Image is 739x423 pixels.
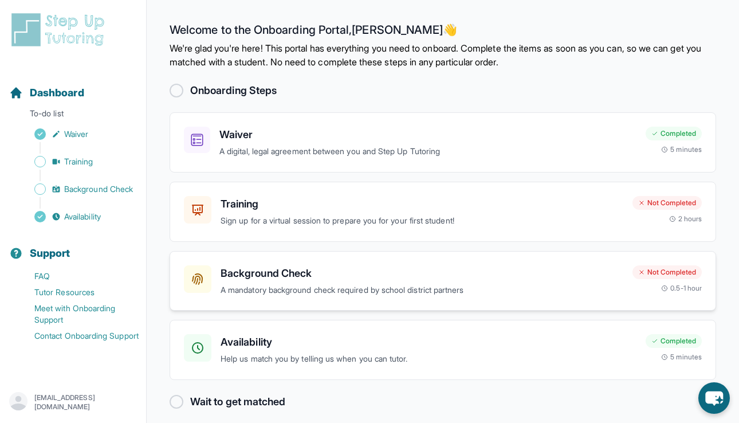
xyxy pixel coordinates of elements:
[64,156,93,167] span: Training
[221,352,636,366] p: Help us match you by telling us when you can tutor.
[9,209,146,225] a: Availability
[669,214,702,224] div: 2 hours
[9,85,84,101] a: Dashboard
[9,11,111,48] img: logo
[219,145,636,158] p: A digital, legal agreement between you and Step Up Tutoring
[221,196,623,212] h3: Training
[632,265,702,279] div: Not Completed
[190,83,277,99] h2: Onboarding Steps
[646,127,702,140] div: Completed
[9,392,137,413] button: [EMAIL_ADDRESS][DOMAIN_NAME]
[661,352,702,362] div: 5 minutes
[9,328,146,344] a: Contact Onboarding Support
[170,251,716,311] a: Background CheckA mandatory background check required by school district partnersNot Completed0.5...
[221,214,623,228] p: Sign up for a virtual session to prepare you for your first student!
[9,126,146,142] a: Waiver
[30,245,70,261] span: Support
[170,23,716,41] h2: Welcome to the Onboarding Portal, [PERSON_NAME] 👋
[646,334,702,348] div: Completed
[9,268,146,284] a: FAQ
[219,127,636,143] h3: Waiver
[632,196,702,210] div: Not Completed
[190,394,285,410] h2: Wait to get matched
[9,181,146,197] a: Background Check
[698,382,730,414] button: chat-button
[64,211,101,222] span: Availability
[9,300,146,328] a: Meet with Onboarding Support
[170,182,716,242] a: TrainingSign up for a virtual session to prepare you for your first student!Not Completed2 hours
[221,334,636,350] h3: Availability
[30,85,84,101] span: Dashboard
[34,393,137,412] p: [EMAIL_ADDRESS][DOMAIN_NAME]
[661,284,702,293] div: 0.5-1 hour
[64,128,88,140] span: Waiver
[64,183,133,195] span: Background Check
[9,154,146,170] a: Training
[221,284,623,297] p: A mandatory background check required by school district partners
[5,66,141,105] button: Dashboard
[661,145,702,154] div: 5 minutes
[5,108,141,124] p: To-do list
[170,320,716,380] a: AvailabilityHelp us match you by telling us when you can tutor.Completed5 minutes
[170,112,716,173] a: WaiverA digital, legal agreement between you and Step Up TutoringCompleted5 minutes
[170,41,716,69] p: We're glad you're here! This portal has everything you need to onboard. Complete the items as soo...
[221,265,623,281] h3: Background Check
[5,227,141,266] button: Support
[9,284,146,300] a: Tutor Resources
